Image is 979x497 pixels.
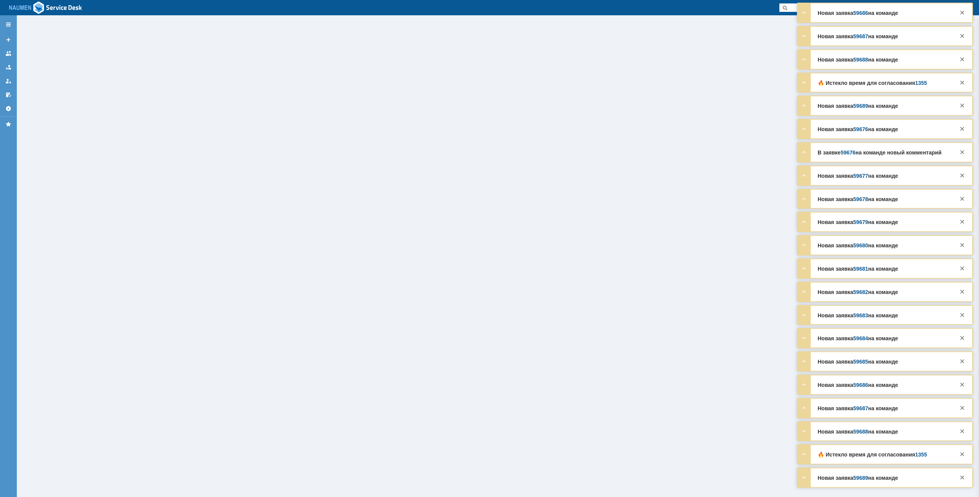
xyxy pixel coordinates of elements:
a: Создать заявку [2,34,15,46]
a: 59686 [853,382,868,388]
a: 59688 [853,429,868,435]
div: Закрыть [958,450,967,459]
a: 59683 [853,312,868,318]
div: Закрыть [958,194,967,203]
div: Развернуть [799,194,808,203]
div: Развернуть [799,357,808,366]
a: 1355 [915,80,927,86]
div: Развернуть [799,240,808,250]
a: Мои согласования [2,89,15,101]
div: Развернуть [799,171,808,180]
div: Развернуть [799,101,808,110]
strong: Новая заявка на команде [818,196,898,202]
img: Ad3g3kIAYj9CAAAAAElFTkSuQmCC [9,1,82,15]
a: 59679 [853,219,868,225]
div: Развернуть [799,450,808,459]
a: 59688 [853,57,868,63]
a: Мои заявки [2,75,15,87]
strong: Новая заявка на команде [818,312,898,318]
strong: Новая заявка на команде [818,57,898,63]
div: Развернуть [799,8,808,17]
div: Развернуть [799,473,808,482]
strong: Новая заявка на команде [818,173,898,179]
div: Закрыть [958,264,967,273]
div: Развернуть [799,31,808,41]
div: Закрыть [958,31,967,41]
strong: Новая заявка на команде [818,219,898,225]
div: Закрыть [958,427,967,436]
a: 59686 [853,10,868,16]
a: 1355 [915,452,927,458]
strong: Новая заявка на команде [818,429,898,435]
div: Закрыть [958,380,967,389]
a: 59685 [853,359,868,365]
div: Развернуть [799,264,808,273]
a: 59678 [853,196,868,202]
div: Закрыть [958,124,967,133]
strong: Новая заявка на команде [818,405,898,411]
div: Развернуть [799,148,808,157]
strong: Новая заявка на команде [818,242,898,248]
div: Закрыть [958,217,967,226]
strong: 🔥 Истекло время для согласования [818,80,927,86]
strong: Новая заявка на команде [818,359,898,365]
div: Закрыть [958,78,967,87]
div: Закрыть [958,333,967,343]
div: Закрыть [958,55,967,64]
div: Закрыть [958,148,967,157]
div: Закрыть [958,473,967,482]
div: Развернуть [799,427,808,436]
a: 59680 [853,242,868,248]
div: Развернуть [799,217,808,226]
a: Заявки на командах [2,47,15,60]
div: Закрыть [958,357,967,366]
a: Заявки в моей ответственности [2,61,15,73]
strong: В заявке на команде новый комментарий [818,149,942,156]
strong: Новая заявка на команде [818,266,898,272]
div: Закрыть [958,8,967,17]
strong: Новая заявка на команде [818,289,898,295]
div: Закрыть [958,171,967,180]
div: Закрыть [958,403,967,413]
a: 59684 [853,335,868,341]
a: 59681 [853,266,868,272]
div: Развернуть [799,380,808,389]
div: Развернуть [799,333,808,343]
div: Развернуть [799,287,808,296]
strong: Новая заявка на команде [818,33,898,39]
div: Закрыть [958,101,967,110]
a: 59689 [853,475,868,481]
a: 59687 [853,33,868,39]
a: 59682 [853,289,868,295]
a: 59676 [841,149,855,156]
div: Закрыть [958,287,967,296]
a: 59677 [853,173,868,179]
strong: Новая заявка на команде [818,335,898,341]
strong: Новая заявка на команде [818,126,898,132]
div: Закрыть [958,240,967,250]
a: 59687 [853,405,868,411]
strong: Новая заявка на команде [818,475,898,481]
strong: Новая заявка на команде [818,103,898,109]
a: Настройки [2,102,15,115]
a: 59689 [853,103,868,109]
strong: Новая заявка на команде [818,10,898,16]
strong: Новая заявка на команде [818,382,898,388]
div: Развернуть [799,55,808,64]
div: Развернуть [799,78,808,87]
div: Развернуть [799,310,808,320]
a: Перейти на домашнюю страницу [9,1,82,15]
a: 59676 [853,126,868,132]
div: Закрыть [958,310,967,320]
div: Развернуть [799,403,808,413]
div: Развернуть [799,124,808,133]
strong: 🔥 Истекло время для согласования [818,452,927,458]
